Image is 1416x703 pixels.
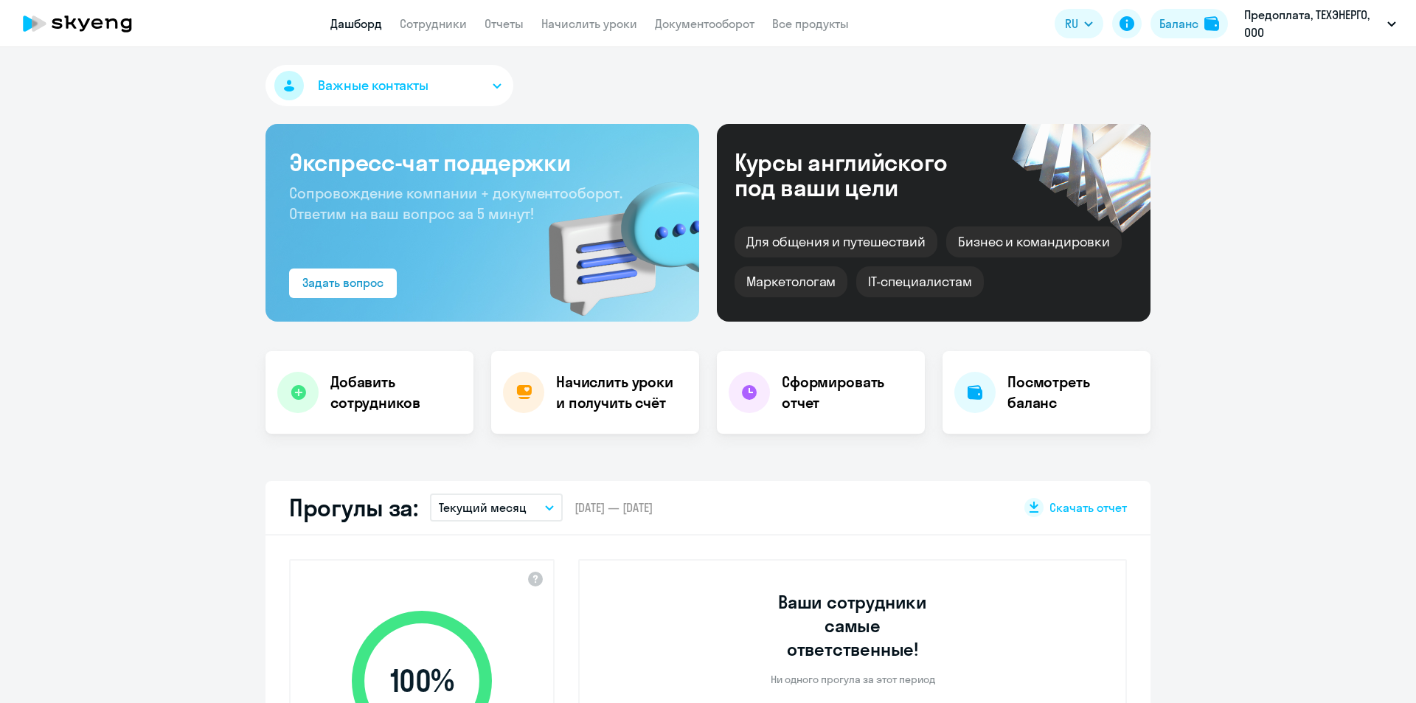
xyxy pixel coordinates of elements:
div: Курсы английского под ваши цели [735,150,987,200]
h3: Экспресс-чат поддержки [289,148,676,177]
button: RU [1055,9,1103,38]
button: Предоплата, ТЕХЭНЕРГО, ООО [1237,6,1403,41]
span: [DATE] — [DATE] [575,499,653,516]
p: Предоплата, ТЕХЭНЕРГО, ООО [1244,6,1381,41]
h4: Сформировать отчет [782,372,913,413]
a: Документооборот [655,16,754,31]
img: bg-img [527,156,699,322]
a: Отчеты [485,16,524,31]
p: Текущий месяц [439,499,527,516]
button: Балансbalance [1150,9,1228,38]
a: Начислить уроки [541,16,637,31]
span: Важные контакты [318,76,428,95]
h4: Добавить сотрудников [330,372,462,413]
button: Задать вопрос [289,269,397,298]
a: Все продукты [772,16,849,31]
span: RU [1065,15,1078,32]
span: Скачать отчет [1049,499,1127,516]
span: Сопровождение компании + документооборот. Ответим на ваш вопрос за 5 минут! [289,184,622,223]
div: Для общения и путешествий [735,226,937,257]
img: balance [1204,16,1219,31]
div: Бизнес и командировки [946,226,1122,257]
span: 100 % [337,663,507,699]
h4: Начислить уроки и получить счёт [556,372,684,413]
div: Маркетологам [735,266,847,297]
div: Задать вопрос [302,274,383,291]
h4: Посмотреть баланс [1007,372,1139,413]
h2: Прогулы за: [289,493,418,522]
div: IT-специалистам [856,266,983,297]
button: Важные контакты [265,65,513,106]
a: Сотрудники [400,16,467,31]
div: Баланс [1159,15,1198,32]
h3: Ваши сотрудники самые ответственные! [758,590,948,661]
p: Ни одного прогула за этот период [771,673,935,686]
button: Текущий месяц [430,494,563,522]
a: Дашборд [330,16,382,31]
